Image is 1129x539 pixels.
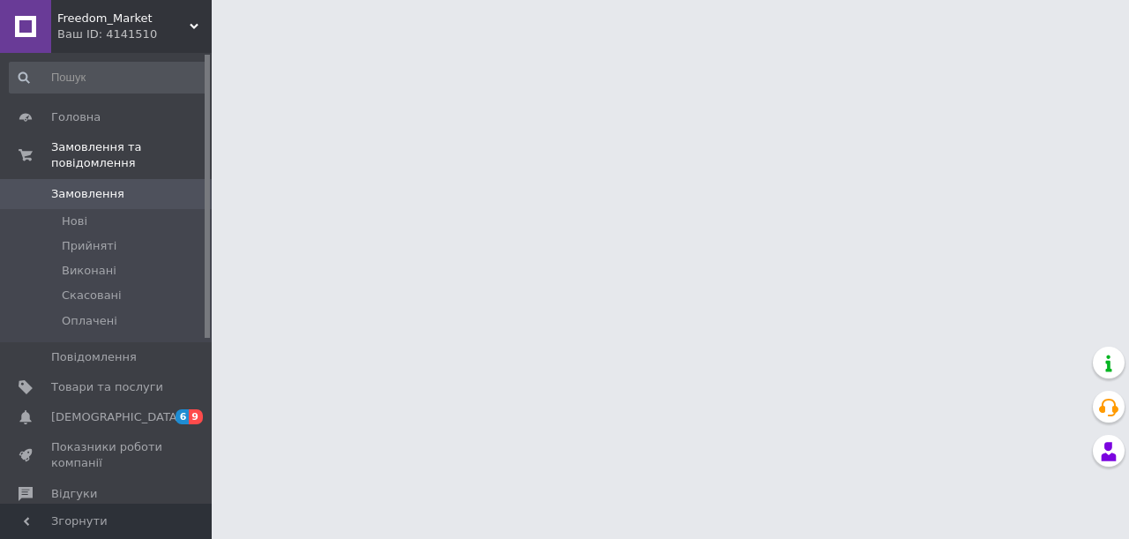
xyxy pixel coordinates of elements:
span: Скасовані [62,288,122,303]
span: Показники роботи компанії [51,439,163,471]
span: Оплачені [62,313,117,329]
span: Freedom_Market [57,11,190,26]
span: Замовлення та повідомлення [51,139,212,171]
span: Товари та послуги [51,379,163,395]
span: Нові [62,213,87,229]
span: Відгуки [51,486,97,502]
span: [DEMOGRAPHIC_DATA] [51,409,182,425]
span: Замовлення [51,186,124,202]
span: Прийняті [62,238,116,254]
div: Ваш ID: 4141510 [57,26,212,42]
input: Пошук [9,62,208,94]
span: 6 [176,409,190,424]
span: 9 [189,409,203,424]
span: Виконані [62,263,116,279]
span: Повідомлення [51,349,137,365]
span: Головна [51,109,101,125]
